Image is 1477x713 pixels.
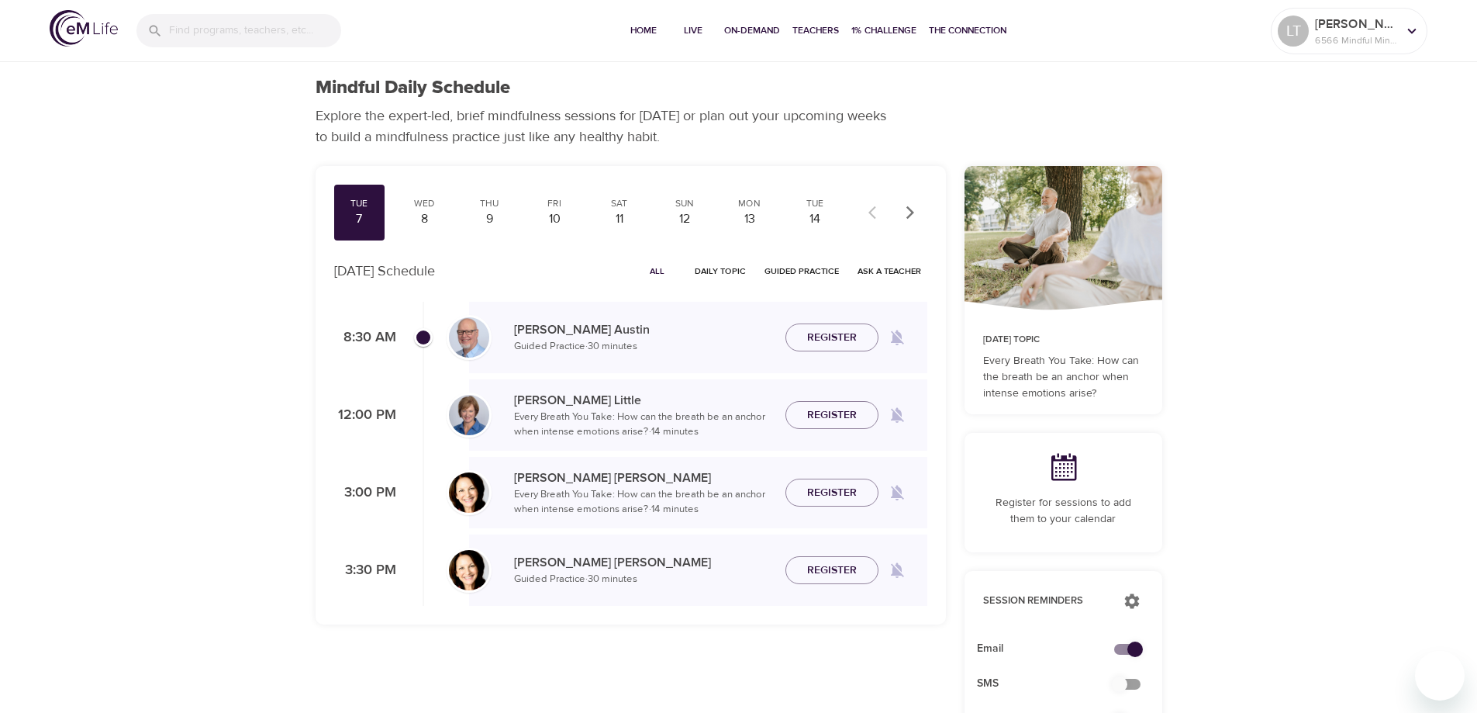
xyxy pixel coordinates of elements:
input: Find programs, teachers, etc... [169,14,341,47]
p: [PERSON_NAME] [1315,15,1397,33]
span: The Connection [929,22,1006,39]
span: Teachers [792,22,839,39]
span: Email [977,641,1125,657]
p: Explore the expert-led, brief mindfulness sessions for [DATE] or plan out your upcoming weeks to ... [316,106,897,147]
div: 8 [405,210,443,228]
p: [PERSON_NAME] Austin [514,320,773,339]
p: [DATE] Topic [983,333,1144,347]
button: All [633,259,682,283]
p: Register for sessions to add them to your calendar [983,495,1144,528]
div: 13 [730,210,769,228]
span: Home [625,22,662,39]
span: Ask a Teacher [858,264,921,279]
button: Register [785,556,878,585]
p: Every Breath You Take: How can the breath be an anchor when intense emotions arise? [983,353,1144,402]
img: Jim_Austin_Headshot_min.jpg [449,317,489,358]
p: Guided Practice · 30 minutes [514,339,773,355]
button: Register [785,401,878,430]
p: 8:30 AM [334,327,396,348]
p: [PERSON_NAME] [PERSON_NAME] [514,469,773,487]
img: Laurie_Weisman-min.jpg [449,550,489,590]
p: [PERSON_NAME] Little [514,391,773,410]
div: Tue [795,197,834,210]
span: On-Demand [724,22,780,39]
h1: Mindful Daily Schedule [316,77,510,99]
div: 10 [535,210,574,228]
div: LT [1278,16,1309,47]
span: Daily Topic [695,264,746,279]
p: 3:00 PM [334,483,396,504]
span: 1% Challenge [851,22,916,39]
button: Guided Practice [758,259,845,283]
p: Every Breath You Take: How can the breath be an anchor when intense emotions arise? · 14 minutes [514,487,773,517]
span: Register [807,328,857,348]
div: 9 [470,210,509,228]
img: logo [50,10,118,47]
div: 11 [600,210,639,228]
span: Remind me when a class goes live every Tuesday at 12:00 PM [878,396,916,434]
button: Ask a Teacher [851,259,927,283]
button: Daily Topic [688,259,752,283]
div: 14 [795,210,834,228]
p: [DATE] Schedule [334,261,435,282]
div: 12 [665,210,704,228]
div: Wed [405,197,443,210]
div: 7 [340,210,379,228]
iframe: Button to launch messaging window [1415,651,1465,701]
div: Tue [340,197,379,210]
span: Register [807,483,857,503]
p: Guided Practice · 30 minutes [514,572,773,587]
span: Remind me when a class goes live every Tuesday at 3:30 PM [878,552,916,589]
span: Register [807,561,857,580]
img: Laurie_Weisman-min.jpg [449,472,489,513]
div: Sun [665,197,704,210]
p: [PERSON_NAME] [PERSON_NAME] [514,553,773,572]
button: Register [785,324,878,352]
div: Thu [470,197,509,210]
span: Remind me when a class goes live every Tuesday at 3:00 PM [878,474,916,511]
span: Register [807,406,857,425]
span: SMS [977,676,1125,692]
div: Mon [730,197,769,210]
img: Kerry_Little_Headshot_min.jpg [449,395,489,435]
span: Guided Practice [764,264,839,279]
p: Session Reminders [983,594,1108,609]
div: Sat [600,197,639,210]
div: Fri [535,197,574,210]
span: Live [675,22,712,39]
button: Register [785,479,878,507]
p: Every Breath You Take: How can the breath be an anchor when intense emotions arise? · 14 minutes [514,410,773,440]
p: 6566 Mindful Minutes [1315,33,1397,47]
span: All [639,264,676,279]
p: 12:00 PM [334,405,396,426]
span: Remind me when a class goes live every Tuesday at 8:30 AM [878,319,916,356]
p: 3:30 PM [334,560,396,581]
